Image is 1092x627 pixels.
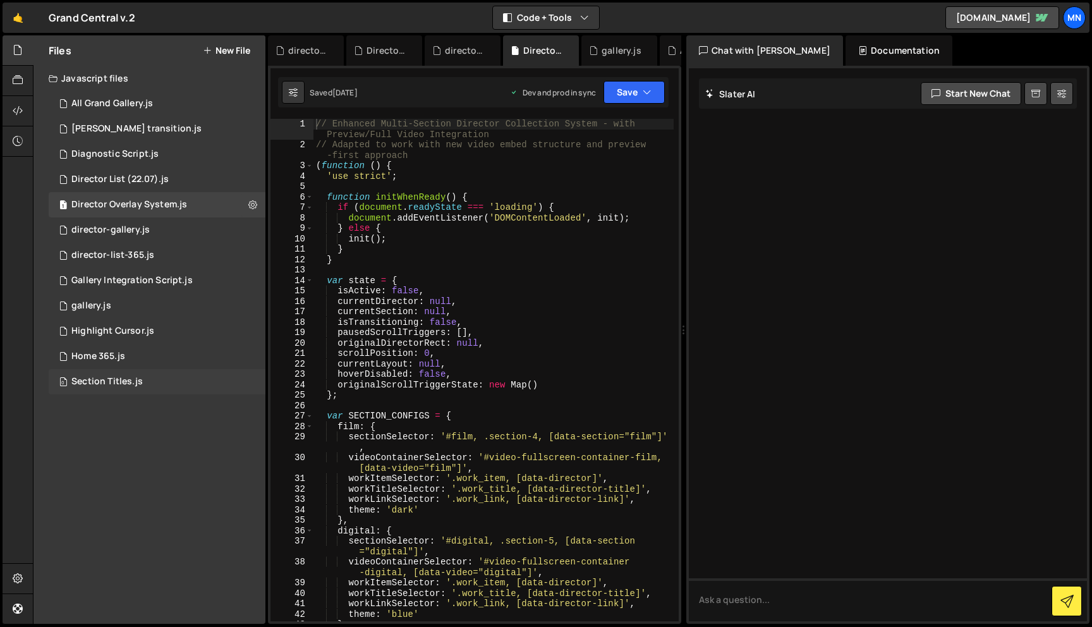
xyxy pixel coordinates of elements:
div: 35 [270,515,313,526]
div: Director Overlay System.js [71,199,187,210]
div: 14 [270,276,313,286]
div: 9 [270,223,313,234]
div: 38 [270,557,313,578]
div: 5 [270,181,313,192]
div: 29 [270,432,313,453]
div: All Grand Gallery.js [680,44,720,57]
button: Save [604,81,665,104]
div: Director List (22.07).js [367,44,407,57]
div: 15298/43118.js [49,268,265,293]
div: 15298/42891.js [49,192,265,217]
div: 37 [270,536,313,557]
button: Start new chat [921,82,1021,105]
div: 4 [270,171,313,182]
div: Grand Central v.2 [49,10,135,25]
div: 42 [270,609,313,620]
a: MN [1063,6,1086,29]
div: Documentation [846,35,952,66]
div: director-list-365.js [288,44,329,57]
div: director-gallery.js [445,44,485,57]
div: Section Titles.js [71,376,143,387]
div: 15298/40223.js [49,369,265,394]
div: 23 [270,369,313,380]
div: Director Overlay System.js [523,44,564,57]
div: Javascript files [33,66,265,91]
div: 15298/43601.js [49,142,265,167]
div: 25 [270,390,313,401]
span: 1 [59,201,67,211]
div: 15298/41315.js [49,116,265,142]
div: 22 [270,359,313,370]
div: 15298/43117.js [49,319,265,344]
div: 21 [270,348,313,359]
div: 15 [270,286,313,296]
div: 15298/40379.js [49,243,265,268]
div: 20 [270,338,313,349]
div: 8 [270,213,313,224]
h2: Files [49,44,71,58]
div: 41 [270,599,313,609]
div: 40 [270,588,313,599]
div: [DATE] [332,87,358,98]
div: 19 [270,327,313,338]
div: 15298/43501.js [49,167,265,192]
div: 12 [270,255,313,265]
div: Home 365.js [71,351,125,362]
div: 1 [270,119,313,140]
div: director-gallery.js [71,224,150,236]
div: 6 [270,192,313,203]
div: 13 [270,265,313,276]
div: Dev and prod in sync [510,87,596,98]
div: 2 [270,140,313,161]
div: gallery.js [602,44,641,57]
div: Highlight Cursor.js [71,326,154,337]
div: Saved [310,87,358,98]
div: 36 [270,526,313,537]
div: director-list-365.js [71,250,154,261]
div: 10 [270,234,313,245]
div: 39 [270,578,313,588]
div: 15298/43578.js [49,91,265,116]
button: New File [203,46,250,56]
div: Director List (22.07).js [71,174,169,185]
div: 7 [270,202,313,213]
div: All Grand Gallery.js [71,98,153,109]
div: [PERSON_NAME] transition.js [71,123,202,135]
button: Code + Tools [493,6,599,29]
span: 0 [59,378,67,388]
div: 27 [270,411,313,422]
div: 15298/40483.js [49,293,265,319]
div: 32 [270,484,313,495]
a: [DOMAIN_NAME] [945,6,1059,29]
div: 33 [270,494,313,505]
div: 15298/40183.js [49,344,265,369]
div: Diagnostic Script.js [71,149,159,160]
div: Chat with [PERSON_NAME] [686,35,843,66]
a: 🤙 [3,3,33,33]
div: 15298/40373.js [49,217,265,243]
div: 26 [270,401,313,411]
div: 11 [270,244,313,255]
div: 34 [270,505,313,516]
div: 28 [270,422,313,432]
div: 16 [270,296,313,307]
div: 24 [270,380,313,391]
div: gallery.js [71,300,111,312]
div: 31 [270,473,313,484]
div: 3 [270,161,313,171]
div: 18 [270,317,313,328]
div: 30 [270,453,313,473]
div: Gallery Integration Script.js [71,275,193,286]
h2: Slater AI [705,88,756,100]
div: 17 [270,307,313,317]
